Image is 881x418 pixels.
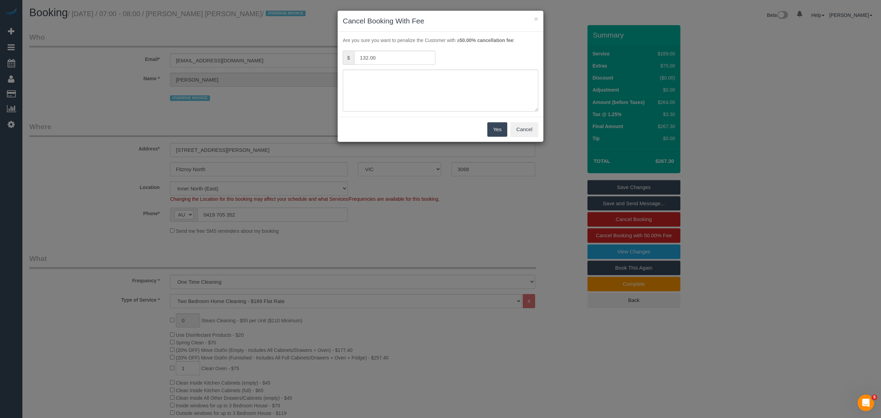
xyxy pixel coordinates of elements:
[487,122,507,137] button: Yes
[510,122,538,137] button: Cancel
[343,37,538,44] p: Are you sure you want to penalize the Customer with a :
[858,395,874,411] iframe: Intercom live chat
[872,395,877,400] span: 5
[338,11,543,142] sui-modal: Cancel Booking With Fee
[534,15,538,22] button: ×
[343,51,354,65] span: $
[343,16,538,26] h3: Cancel Booking With Fee
[459,38,513,43] strong: 50.00% cancellation fee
